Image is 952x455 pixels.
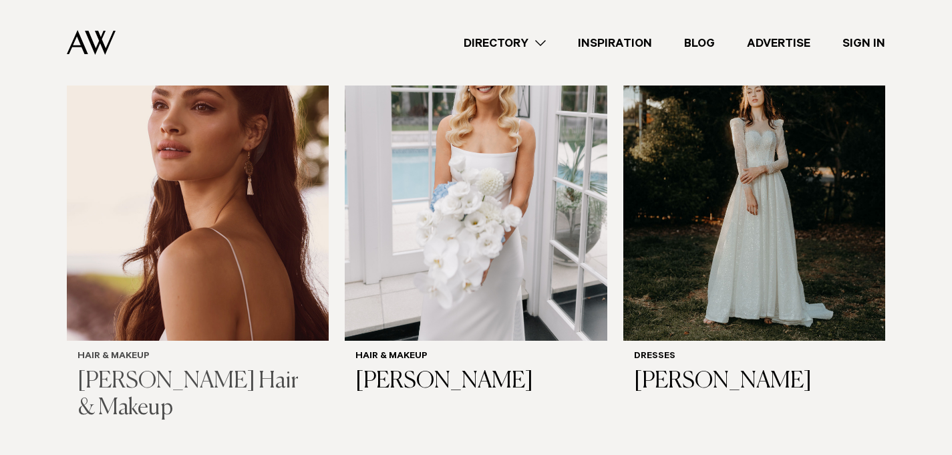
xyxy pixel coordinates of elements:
[731,34,826,52] a: Advertise
[67,30,116,55] img: Auckland Weddings Logo
[448,34,562,52] a: Directory
[826,34,901,52] a: Sign In
[668,34,731,52] a: Blog
[355,368,596,396] h3: [PERSON_NAME]
[77,351,318,363] h6: Hair & Makeup
[355,351,596,363] h6: Hair & Makeup
[634,351,875,363] h6: Dresses
[77,368,318,423] h3: [PERSON_NAME] Hair & Makeup
[634,368,875,396] h3: [PERSON_NAME]
[562,34,668,52] a: Inspiration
